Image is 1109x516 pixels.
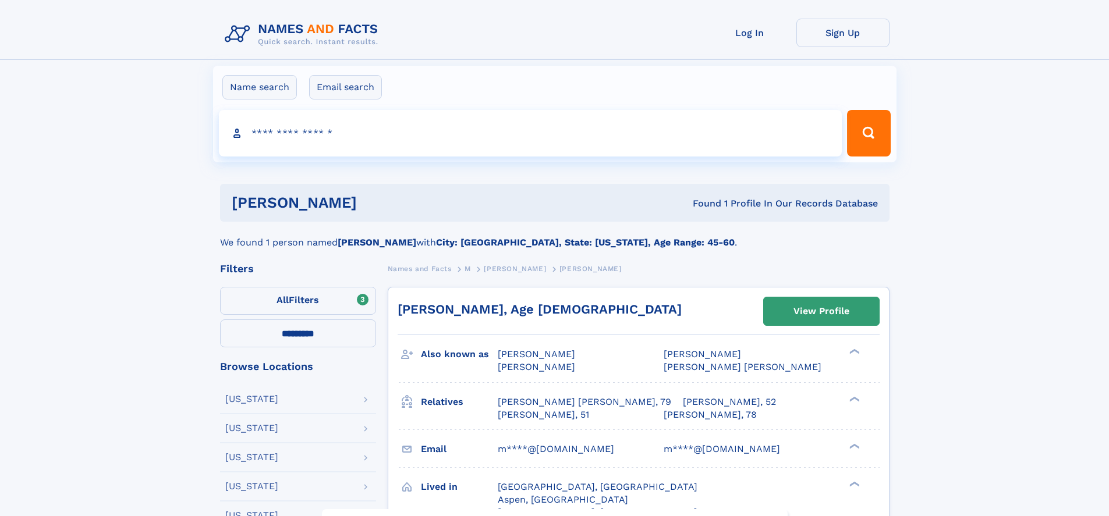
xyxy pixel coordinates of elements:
[498,396,671,408] a: [PERSON_NAME] [PERSON_NAME], 79
[484,265,546,273] span: [PERSON_NAME]
[664,361,821,372] span: [PERSON_NAME] [PERSON_NAME]
[220,264,376,274] div: Filters
[388,261,452,276] a: Names and Facts
[683,396,776,408] a: [PERSON_NAME], 52
[846,442,860,450] div: ❯
[664,348,741,360] span: [PERSON_NAME]
[846,348,860,355] div: ❯
[421,344,498,364] h3: Also known as
[338,237,416,248] b: [PERSON_NAME]
[703,19,796,47] a: Log In
[498,481,697,492] span: [GEOGRAPHIC_DATA], [GEOGRAPHIC_DATA]
[220,287,376,315] label: Filters
[277,294,289,305] span: All
[220,19,388,50] img: Logo Names and Facts
[465,265,471,273] span: M
[219,110,842,156] input: search input
[465,261,471,276] a: M
[846,480,860,487] div: ❯
[793,298,849,325] div: View Profile
[484,261,546,276] a: [PERSON_NAME]
[222,75,297,99] label: Name search
[220,361,376,372] div: Browse Locations
[559,265,622,273] span: [PERSON_NAME]
[664,408,757,421] a: [PERSON_NAME], 78
[232,195,525,210] h1: [PERSON_NAME]
[525,197,878,210] div: Found 1 Profile In Our Records Database
[847,110,890,156] button: Search Button
[421,392,498,412] h3: Relatives
[398,302,682,316] a: [PERSON_NAME], Age [DEMOGRAPHIC_DATA]
[436,237,735,248] b: City: [GEOGRAPHIC_DATA], State: [US_STATE], Age Range: 45-60
[498,348,575,360] span: [PERSON_NAME]
[309,75,382,99] label: Email search
[421,439,498,459] h3: Email
[764,297,879,325] a: View Profile
[225,394,278,404] div: [US_STATE]
[225,453,278,462] div: [US_STATE]
[421,477,498,497] h3: Lived in
[846,395,860,403] div: ❯
[220,222,890,250] div: We found 1 person named with .
[498,494,628,505] span: Aspen, [GEOGRAPHIC_DATA]
[225,482,278,491] div: [US_STATE]
[498,408,589,421] a: [PERSON_NAME], 51
[796,19,890,47] a: Sign Up
[498,361,575,372] span: [PERSON_NAME]
[225,424,278,433] div: [US_STATE]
